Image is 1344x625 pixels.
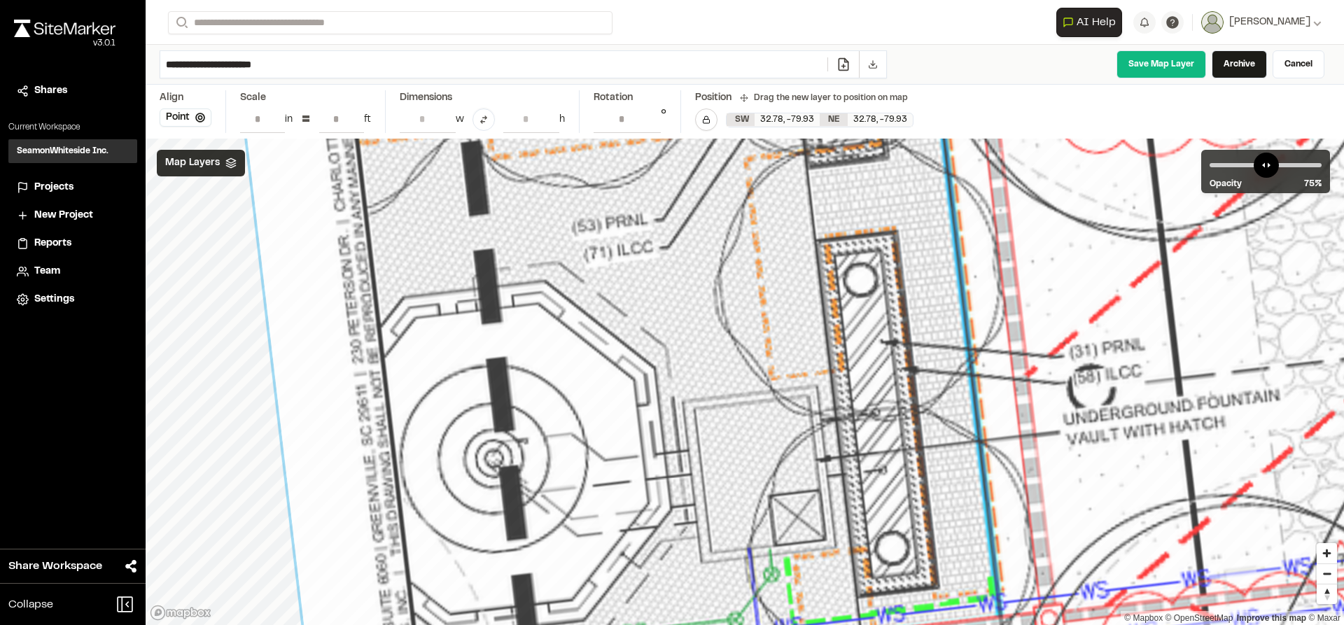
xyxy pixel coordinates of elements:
div: SW 32.77847284323627, -79.93266272874149 | NE 32.77912997896591, -79.93149034253976 [727,113,913,127]
a: Reports [17,236,129,251]
div: in [285,112,293,127]
span: Collapse [8,596,53,613]
a: New Project [17,208,129,223]
span: Reports [34,236,71,251]
div: Scale [240,90,266,106]
button: Search [168,11,193,34]
a: OpenStreetMap [1165,613,1233,623]
span: Map Layers [165,155,220,171]
div: ft [364,112,371,127]
a: Team [17,264,129,279]
button: [PERSON_NAME] [1201,11,1322,34]
a: Map feedback [1237,613,1306,623]
div: 32.78 , -79.93 [755,113,820,126]
div: Open AI Assistant [1056,8,1128,37]
a: Mapbox logo [150,605,211,621]
div: 32.78 , -79.93 [848,113,913,126]
a: Shares [17,83,129,99]
span: Reset bearing to north [1317,584,1337,604]
div: Position [695,90,731,106]
div: w [456,112,464,127]
div: Rotation [594,90,666,106]
h3: SeamonWhiteside Inc. [17,145,108,157]
a: Add/Change File [827,57,859,71]
span: 75 % [1304,178,1322,190]
span: Opacity [1210,178,1242,190]
a: Settings [17,292,129,307]
span: Shares [34,83,67,99]
span: Settings [34,292,74,307]
span: AI Help [1077,14,1116,31]
button: Download File [859,51,886,78]
a: Mapbox [1124,613,1163,623]
span: [PERSON_NAME] [1229,15,1310,30]
span: Team [34,264,60,279]
a: Maxar [1308,613,1340,623]
div: Align [160,90,211,106]
button: Reset bearing to north [1317,584,1337,604]
a: Archive [1212,50,1267,78]
button: Lock Map Layer Position [695,108,717,131]
button: Open AI Assistant [1056,8,1122,37]
div: ° [661,106,666,133]
div: SW [727,113,755,126]
span: New Project [34,208,93,223]
a: Projects [17,180,129,195]
a: Save Map Layer [1116,50,1206,78]
div: Dimensions [400,90,565,106]
div: Oh geez...please don't... [14,37,115,50]
div: NE [820,113,848,126]
a: Cancel [1273,50,1324,78]
span: Share Workspace [8,558,102,575]
p: Current Workspace [8,121,137,134]
div: = [301,108,311,131]
img: User [1201,11,1224,34]
div: h [559,112,565,127]
button: Zoom out [1317,563,1337,584]
img: rebrand.png [14,20,115,37]
button: Zoom in [1317,543,1337,563]
button: Point [160,108,211,127]
div: Drag the new layer to position on map [740,92,908,104]
span: Projects [34,180,73,195]
canvas: Map [146,139,1344,625]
